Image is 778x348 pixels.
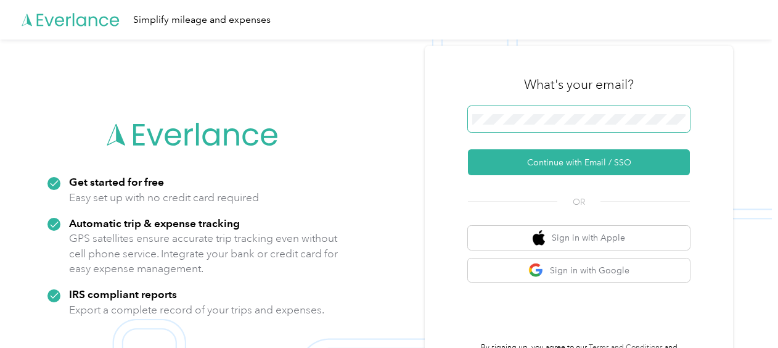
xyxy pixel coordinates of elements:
[69,217,240,230] strong: Automatic trip & expense tracking
[468,259,690,283] button: google logoSign in with Google
[69,190,259,205] p: Easy set up with no credit card required
[524,76,634,93] h3: What's your email?
[69,231,338,276] p: GPS satellites ensure accurate trip tracking even without cell phone service. Integrate your bank...
[468,226,690,250] button: apple logoSign in with Apple
[528,263,544,278] img: google logo
[69,288,177,300] strong: IRS compliant reports
[69,175,164,188] strong: Get started for free
[468,149,690,175] button: Continue with Email / SSO
[69,302,324,318] p: Export a complete record of your trips and expenses.
[133,12,271,28] div: Simplify mileage and expenses
[533,230,545,246] img: apple logo
[557,196,600,209] span: OR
